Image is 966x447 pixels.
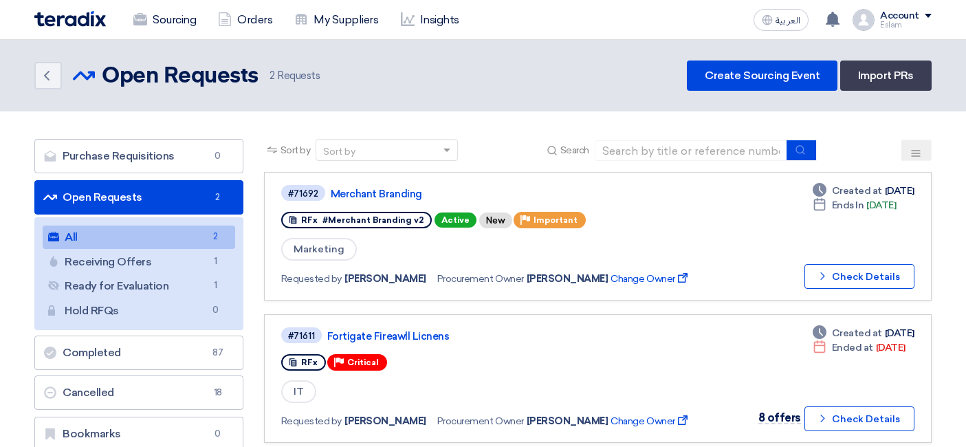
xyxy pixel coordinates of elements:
a: Cancelled18 [34,375,243,410]
span: Requested by [281,414,342,428]
img: Teradix logo [34,11,106,27]
span: Critical [347,358,379,367]
a: Orders [207,5,283,35]
a: All [43,226,235,249]
span: Ended at [832,340,873,355]
span: 0 [208,303,224,318]
span: 2 [210,190,226,204]
span: Active [435,212,476,228]
a: Hold RFQs [43,299,235,323]
div: [DATE] [813,184,914,198]
a: Receiving Offers [43,250,235,274]
span: Procurement Owner [437,414,524,428]
a: Completed87 [34,336,243,370]
a: Merchant Branding [331,188,674,200]
a: Purchase Requisitions0 [34,139,243,173]
button: Check Details [804,264,914,289]
a: Ready for Evaluation [43,274,235,298]
span: Change Owner [611,414,690,428]
span: [PERSON_NAME] [527,272,608,286]
span: Ends In [832,198,864,212]
div: New [479,212,512,228]
span: 1 [208,254,224,269]
span: IT [281,380,316,403]
span: 8 offers [758,411,801,424]
span: Procurement Owner [437,272,524,286]
span: Requested by [281,272,342,286]
div: Sort by [323,144,355,159]
span: Change Owner [611,272,690,286]
span: RFx [301,358,318,367]
span: 0 [210,427,226,441]
span: Important [534,215,578,225]
span: Search [560,143,589,157]
button: Check Details [804,406,914,431]
span: Sort by [281,143,311,157]
input: Search by title or reference number [595,140,787,161]
div: [DATE] [813,198,897,212]
span: [PERSON_NAME] [527,414,608,428]
span: 0 [210,149,226,163]
span: [PERSON_NAME] [344,414,426,428]
div: Eslam [880,21,932,29]
div: #71692 [288,189,318,198]
span: Created at [832,326,882,340]
span: 18 [210,386,226,400]
a: Fortigate Fireawll Licnens [327,330,671,342]
span: العربية [776,16,800,25]
a: Create Sourcing Event [687,61,837,91]
img: profile_test.png [853,9,875,31]
span: 2 [208,230,224,244]
span: #Merchant Branding v2 [322,215,424,225]
a: Insights [390,5,470,35]
span: 2 [270,69,275,82]
div: [DATE] [813,326,914,340]
span: 87 [210,346,226,360]
h2: Open Requests [102,63,259,90]
span: Marketing [281,238,357,261]
a: Sourcing [122,5,207,35]
a: Import PRs [840,61,932,91]
span: Created at [832,184,882,198]
button: العربية [754,9,809,31]
div: [DATE] [813,340,905,355]
span: Requests [270,68,320,84]
a: Open Requests2 [34,180,243,215]
a: My Suppliers [283,5,389,35]
div: #71611 [288,331,315,340]
span: 1 [208,279,224,293]
span: RFx [301,215,318,225]
div: Account [880,10,919,22]
span: [PERSON_NAME] [344,272,426,286]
